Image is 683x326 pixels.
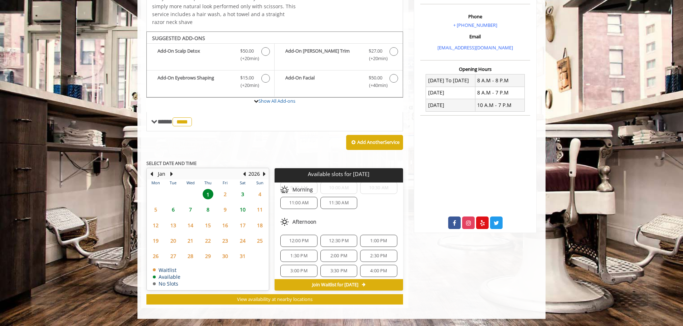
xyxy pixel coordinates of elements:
button: Add AnotherService [346,135,403,150]
th: Wed [182,179,199,186]
span: 11:30 AM [329,200,349,206]
label: Add-On Scalp Detox [150,47,271,64]
span: Join Waitlist for [DATE] [312,282,358,288]
td: Select day20 [164,233,181,248]
td: Select day3 [234,186,251,202]
td: Available [153,274,180,279]
span: 6 [168,204,179,215]
b: SELECT DATE AND TIME [146,160,197,166]
span: $27.00 [369,47,382,55]
span: Afternoon [292,219,316,225]
span: 1:30 PM [290,253,307,259]
td: No Slots [153,281,180,286]
a: Show All Add-ons [258,98,295,104]
td: 8 A.M - 7 P.M [475,87,524,99]
td: Select day10 [234,202,251,217]
td: Select day27 [164,248,181,264]
span: $50.00 [240,47,254,55]
span: 17 [237,220,248,230]
span: 19 [150,235,161,246]
span: 25 [255,235,265,246]
button: Previous Month [149,170,154,178]
div: 1:30 PM [280,250,317,262]
td: Select day11 [251,202,269,217]
td: Select day29 [199,248,216,264]
div: 2:30 PM [360,250,397,262]
span: 13 [168,220,179,230]
button: 2026 [248,170,260,178]
span: 7 [185,204,196,215]
span: 3:30 PM [330,268,347,274]
div: 3:00 PM [280,265,317,277]
div: 11:00 AM [280,197,317,209]
td: Select day21 [182,233,199,248]
td: Select day30 [217,248,234,264]
a: [EMAIL_ADDRESS][DOMAIN_NAME] [437,44,513,51]
th: Sun [251,179,269,186]
td: Select day7 [182,202,199,217]
span: (+20min ) [237,55,258,62]
img: afternoon slots [280,218,289,226]
h3: Phone [422,14,528,19]
span: 26 [150,251,161,261]
b: SUGGESTED ADD-ONS [152,35,205,42]
span: 1 [203,189,213,199]
span: 12:00 PM [289,238,309,244]
button: View availability at nearby locations [146,294,403,305]
div: Scissor Cut Add-onS [146,31,403,98]
span: 3:00 PM [290,268,307,274]
a: + [PHONE_NUMBER] [453,22,497,28]
th: Fri [217,179,234,186]
td: Select day28 [182,248,199,264]
span: 24 [237,235,248,246]
span: 8 [203,204,213,215]
td: [DATE] [426,99,475,111]
div: 12:30 PM [320,235,357,247]
b: Add-On Facial [285,74,361,89]
span: 20 [168,235,179,246]
td: Select day8 [199,202,216,217]
span: 15 [203,220,213,230]
td: Select day25 [251,233,269,248]
label: Add-On Facial [278,74,399,91]
h3: Email [422,34,528,39]
td: Select day24 [234,233,251,248]
span: 22 [203,235,213,246]
span: 2:00 PM [330,253,347,259]
b: Add-On Eyebrows Shaping [158,74,233,89]
span: 4 [255,189,265,199]
span: $15.00 [240,74,254,82]
button: Next Month [169,170,174,178]
td: Select day12 [147,217,164,233]
td: Select day18 [251,217,269,233]
span: 2 [220,189,231,199]
span: 3 [237,189,248,199]
span: 1:00 PM [370,238,387,244]
td: Select day14 [182,217,199,233]
th: Mon [147,179,164,186]
span: 27 [168,251,179,261]
div: 3:30 PM [320,265,357,277]
h3: Opening Hours [420,67,530,72]
span: 18 [255,220,265,230]
b: Add-On Scalp Detox [158,47,233,62]
td: Select day6 [164,202,181,217]
td: Select day15 [199,217,216,233]
span: 5 [150,204,161,215]
td: Select day4 [251,186,269,202]
span: 2:30 PM [370,253,387,259]
button: Next Year [261,170,267,178]
th: Tue [164,179,181,186]
b: Add-On [PERSON_NAME] Trim [285,47,361,62]
td: Waitlist [153,267,180,273]
td: Select day22 [199,233,216,248]
td: Select day26 [147,248,164,264]
th: Thu [199,179,216,186]
span: 23 [220,235,231,246]
div: 2:00 PM [320,250,357,262]
span: 14 [185,220,196,230]
td: Select day1 [199,186,216,202]
td: Select day5 [147,202,164,217]
label: Add-On Beard Trim [278,47,399,64]
button: Jan [158,170,165,178]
